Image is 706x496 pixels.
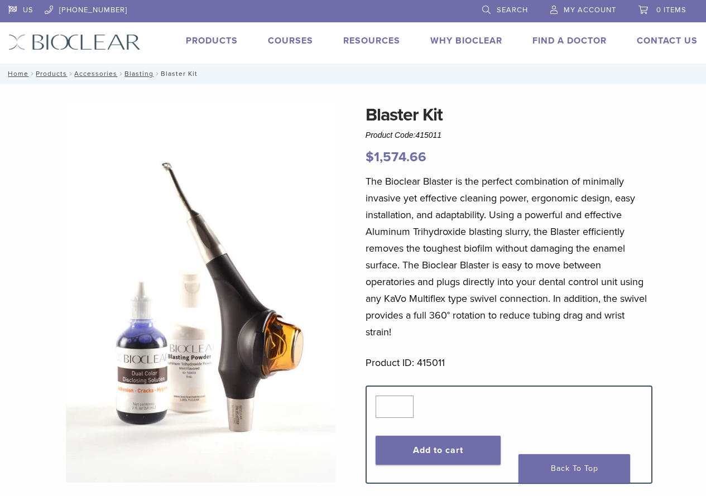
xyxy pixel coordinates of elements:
[366,149,374,165] span: $
[186,35,238,46] a: Products
[366,102,653,128] h1: Blaster Kit
[366,149,426,165] bdi: 1,574.66
[366,354,653,371] p: Product ID: 415011
[637,35,698,46] a: Contact Us
[67,71,74,76] span: /
[564,6,616,15] span: My Account
[497,6,528,15] span: Search
[518,454,630,483] a: Back To Top
[36,70,67,78] a: Products
[117,71,124,76] span: /
[74,70,117,78] a: Accessories
[124,70,153,78] a: Blasting
[28,71,36,76] span: /
[532,35,607,46] a: Find A Doctor
[415,131,441,139] span: 415011
[656,6,686,15] span: 0 items
[4,70,28,78] a: Home
[366,131,441,139] span: Product Code:
[153,71,161,76] span: /
[8,34,141,50] img: Bioclear
[376,436,501,465] button: Add to cart
[268,35,313,46] a: Courses
[66,102,335,483] img: Bioclear Blaster Kit-Simplified-1
[343,35,400,46] a: Resources
[366,173,653,340] p: The Bioclear Blaster is the perfect combination of minimally invasive yet effective cleaning powe...
[430,35,502,46] a: Why Bioclear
